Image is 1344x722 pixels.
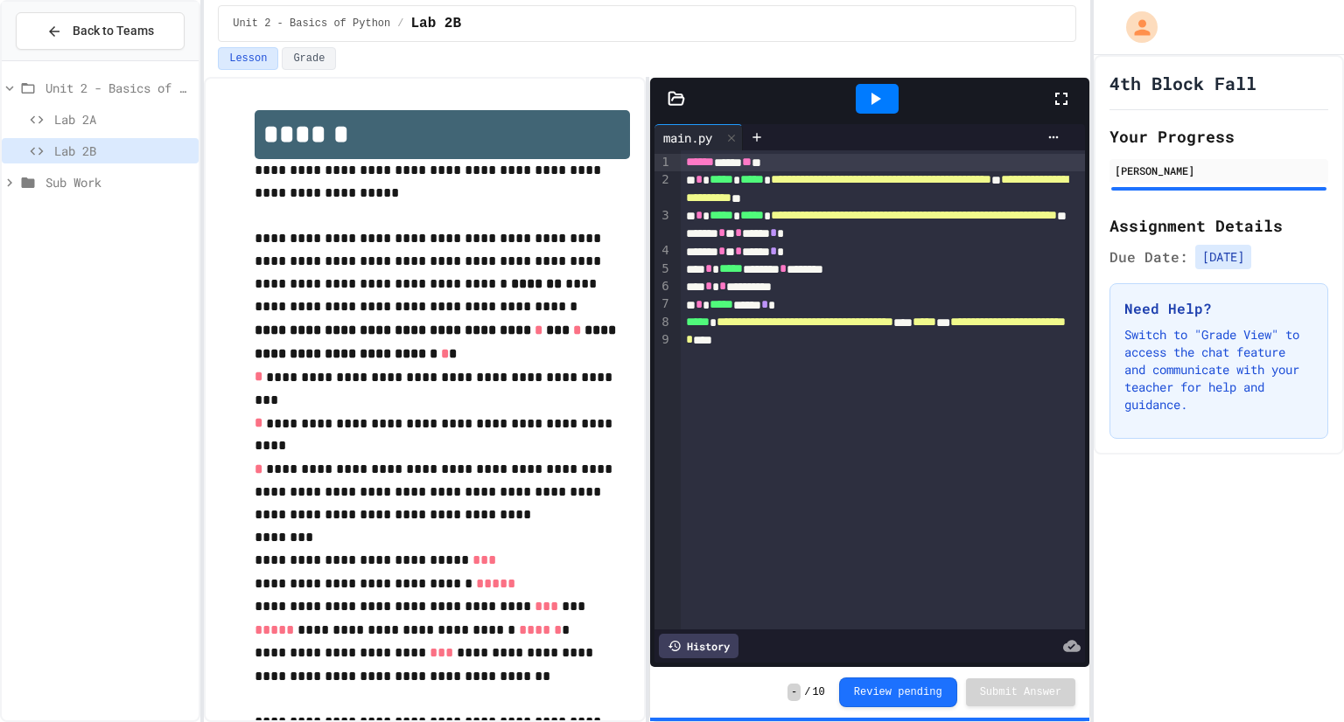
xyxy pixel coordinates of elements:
div: 1 [654,154,672,171]
button: Back to Teams [16,12,185,50]
span: Submit Answer [980,685,1062,699]
span: Unit 2 - Basics of Python [45,79,192,97]
div: [PERSON_NAME] [1115,163,1323,178]
button: Grade [282,47,336,70]
span: Unit 2 - Basics of Python [233,17,390,31]
button: Review pending [839,677,957,707]
span: 10 [812,685,824,699]
h3: Need Help? [1124,298,1313,319]
span: / [804,685,810,699]
span: [DATE] [1195,245,1251,269]
span: / [397,17,403,31]
div: 5 [654,260,672,278]
div: main.py [654,128,721,147]
div: 2 [654,171,672,207]
div: main.py [654,124,743,150]
div: 9 [654,331,672,367]
h2: Assignment Details [1109,213,1328,238]
div: 3 [654,207,672,243]
span: Due Date: [1109,246,1188,267]
div: 4 [654,242,672,260]
div: My Account [1108,7,1162,47]
div: 8 [654,314,672,331]
h1: 4th Block Fall [1109,71,1256,95]
div: History [659,634,738,658]
h2: Your Progress [1109,124,1328,149]
span: Back to Teams [73,22,154,40]
button: Lesson [218,47,278,70]
span: Sub Work [45,173,192,191]
span: - [787,684,801,701]
div: 6 [654,278,672,295]
div: 7 [654,295,672,313]
span: Lab 2B [54,142,192,160]
span: Lab 2B [410,13,461,34]
iframe: chat widget [1270,652,1326,705]
span: Lab 2A [54,110,192,128]
button: Submit Answer [966,678,1076,706]
iframe: chat widget [1199,576,1326,650]
p: Switch to "Grade View" to access the chat feature and communicate with your teacher for help and ... [1124,326,1313,413]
